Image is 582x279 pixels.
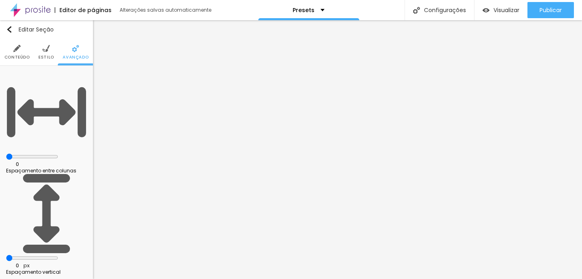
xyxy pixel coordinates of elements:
[6,26,13,33] img: Icone
[21,262,32,269] button: px
[474,2,527,18] button: Visualizar
[6,26,54,33] div: Editar Seção
[6,270,87,275] div: Espaçamento vertical
[120,8,213,13] div: Alterações salvas automaticamente
[483,7,489,14] img: view-1.svg
[38,55,54,59] span: Estilo
[413,7,420,14] img: Icone
[93,20,582,279] iframe: Editor
[527,2,574,18] button: Publicar
[6,168,87,173] div: Espaçamento entre colunas
[13,45,21,52] img: Icone
[42,45,50,52] img: Icone
[6,72,87,153] img: Icone
[63,55,89,59] span: Avançado
[55,7,112,13] div: Editor de páginas
[6,173,87,254] img: Icone
[72,45,79,52] img: Icone
[4,55,30,59] span: Conteúdo
[540,7,562,13] span: Publicar
[493,7,519,13] span: Visualizar
[293,7,314,13] p: Presets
